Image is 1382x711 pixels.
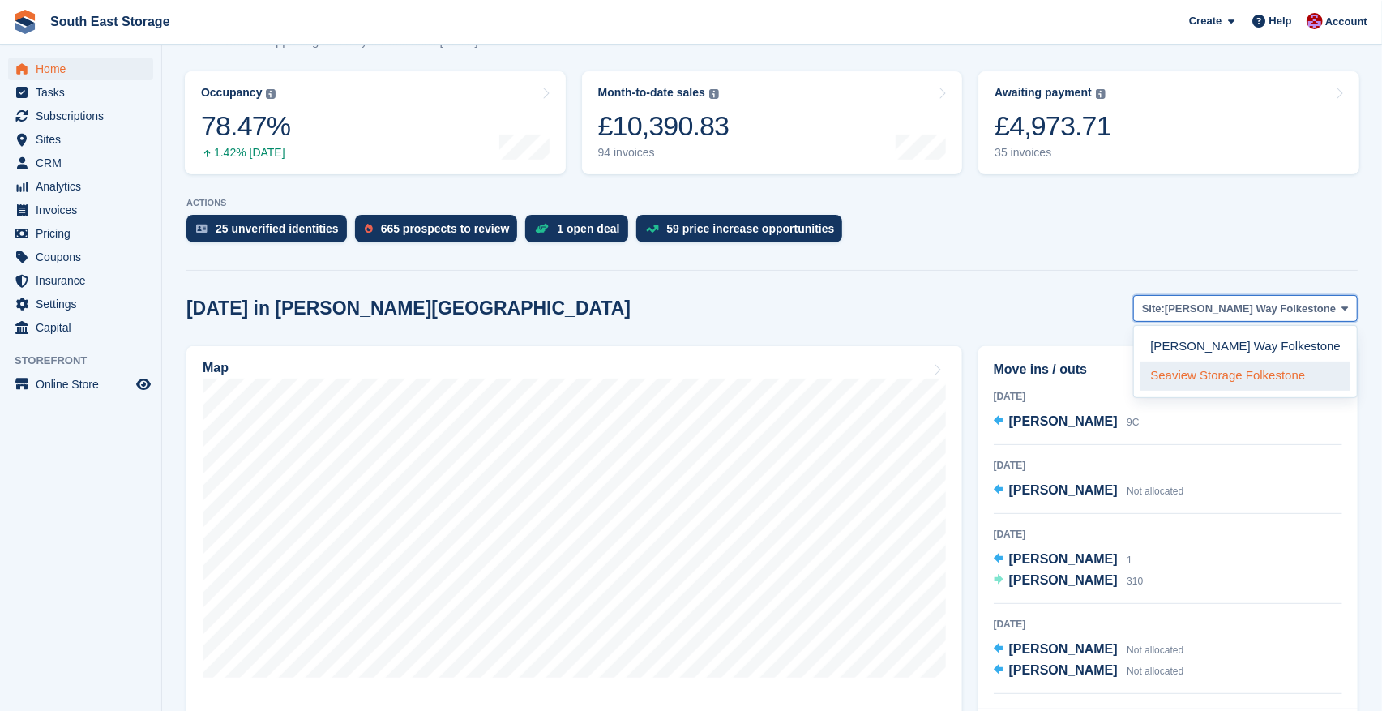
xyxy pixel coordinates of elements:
span: [PERSON_NAME] [1009,642,1118,656]
span: Account [1325,14,1367,30]
span: Capital [36,316,133,339]
span: Settings [36,293,133,315]
span: Home [36,58,133,80]
div: Occupancy [201,86,262,100]
span: Storefront [15,353,161,369]
a: [PERSON_NAME] Way Folkestone [1140,332,1350,362]
h2: Move ins / outs [994,360,1342,379]
a: 665 prospects to review [355,215,526,251]
a: Month-to-date sales £10,390.83 94 invoices [582,71,963,174]
span: [PERSON_NAME] [1009,483,1118,497]
a: menu [8,373,153,396]
div: 59 price increase opportunities [667,222,835,235]
span: Sites [36,128,133,151]
div: 1.42% [DATE] [201,146,290,160]
div: 35 invoices [995,146,1111,160]
a: [PERSON_NAME] 310 [994,571,1144,592]
a: menu [8,222,153,245]
span: 1 [1127,555,1132,566]
a: menu [8,175,153,198]
span: [PERSON_NAME] [1009,414,1118,428]
a: 59 price increase opportunities [636,215,851,251]
a: menu [8,316,153,339]
a: Awaiting payment £4,973.71 35 invoices [978,71,1359,174]
div: 94 invoices [598,146,730,160]
a: menu [8,152,153,174]
a: [PERSON_NAME] Not allocated [994,481,1184,502]
div: [DATE] [994,389,1342,404]
img: stora-icon-8386f47178a22dfd0bd8f6a31ec36ba5ce8667c1dd55bd0f319d3a0aa187defe.svg [13,10,37,34]
a: menu [8,246,153,268]
div: £10,390.83 [598,109,730,143]
div: [DATE] [994,617,1342,632]
span: [PERSON_NAME] Way Folkestone [1165,301,1336,317]
a: [PERSON_NAME] 9C [994,412,1140,433]
img: price_increase_opportunities-93ffe204e8149a01c8c9dc8f82e8f89637d9d84a8eef4429ea346261dce0b2c0.svg [646,225,659,233]
span: [PERSON_NAME] [1009,573,1118,587]
div: [DATE] [994,527,1342,542]
img: icon-info-grey-7440780725fd019a000dd9b08b2336e03edf1995a4989e88bcd33f0948082b44.svg [266,89,276,99]
div: [DATE] [994,458,1342,473]
a: [PERSON_NAME] Not allocated [994,661,1184,682]
span: Insurance [36,269,133,292]
span: 9C [1127,417,1139,428]
img: prospect-51fa495bee0391a8d652442698ab0144808aea92771e9ea1ae160a38d050c398.svg [365,224,373,233]
h2: Map [203,361,229,375]
span: Not allocated [1127,666,1183,677]
a: menu [8,128,153,151]
img: deal-1b604bf984904fb50ccaf53a9ad4b4a5d6e5aea283cecdc64d6e3604feb123c2.svg [535,223,549,234]
img: Roger Norris [1307,13,1323,29]
button: Site: [PERSON_NAME] Way Folkestone [1133,295,1358,322]
a: menu [8,105,153,127]
span: CRM [36,152,133,174]
a: Preview store [134,375,153,394]
span: Not allocated [1127,645,1183,656]
span: Coupons [36,246,133,268]
a: Seaview Storage Folkestone [1140,362,1350,391]
div: 1 open deal [557,222,619,235]
a: menu [8,269,153,292]
a: [PERSON_NAME] 1 [994,550,1132,571]
img: icon-info-grey-7440780725fd019a000dd9b08b2336e03edf1995a4989e88bcd33f0948082b44.svg [1096,89,1106,99]
span: Help [1269,13,1292,29]
a: South East Storage [44,8,177,35]
div: Awaiting payment [995,86,1092,100]
a: 1 open deal [525,215,635,251]
span: Analytics [36,175,133,198]
span: 310 [1127,576,1143,587]
span: Invoices [36,199,133,221]
h2: [DATE] in [PERSON_NAME][GEOGRAPHIC_DATA] [186,298,631,319]
a: menu [8,81,153,104]
span: [PERSON_NAME] [1009,552,1118,566]
a: Occupancy 78.47% 1.42% [DATE] [185,71,566,174]
div: Month-to-date sales [598,86,705,100]
span: [PERSON_NAME] [1009,663,1118,677]
div: £4,973.71 [995,109,1111,143]
span: Pricing [36,222,133,245]
a: menu [8,58,153,80]
span: Subscriptions [36,105,133,127]
span: Tasks [36,81,133,104]
div: 78.47% [201,109,290,143]
span: Online Store [36,373,133,396]
img: icon-info-grey-7440780725fd019a000dd9b08b2336e03edf1995a4989e88bcd33f0948082b44.svg [709,89,719,99]
a: [PERSON_NAME] Not allocated [994,640,1184,661]
span: Create [1189,13,1222,29]
a: menu [8,293,153,315]
img: verify_identity-adf6edd0f0f0b5bbfe63781bf79b02c33cf7c696d77639b501bdc392416b5a36.svg [196,224,208,233]
span: Not allocated [1127,486,1183,497]
a: menu [8,199,153,221]
div: 665 prospects to review [381,222,510,235]
p: ACTIONS [186,198,1358,208]
span: Site: [1142,301,1165,317]
a: 25 unverified identities [186,215,355,251]
div: 25 unverified identities [216,222,339,235]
